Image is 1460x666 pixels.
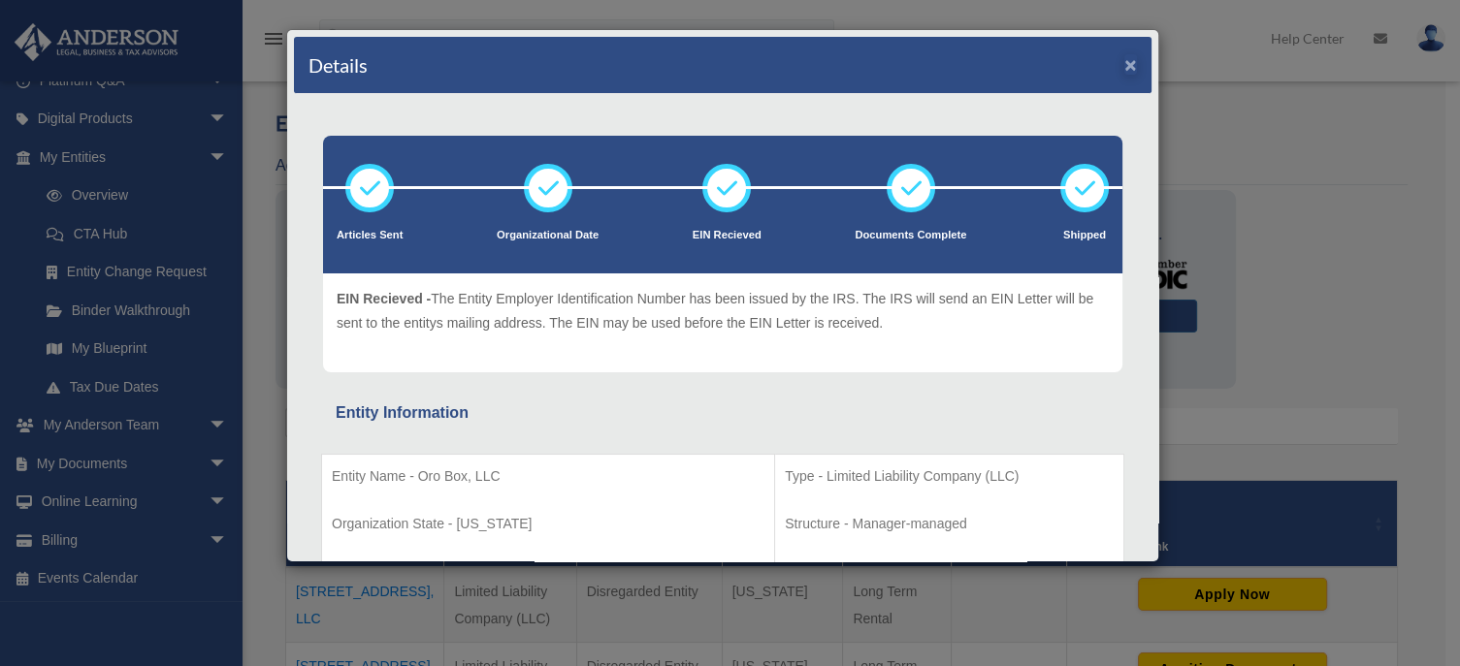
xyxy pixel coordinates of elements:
[337,287,1109,334] p: The Entity Employer Identification Number has been issued by the IRS. The IRS will send an EIN Le...
[1060,226,1109,245] p: Shipped
[497,226,599,245] p: Organizational Date
[855,226,966,245] p: Documents Complete
[693,226,762,245] p: EIN Recieved
[308,51,368,79] h4: Details
[785,464,1114,489] p: Type - Limited Liability Company (LLC)
[336,399,1110,427] div: Entity Information
[337,226,403,245] p: Articles Sent
[332,464,764,489] p: Entity Name - Oro Box, LLC
[1124,54,1137,75] button: ×
[332,512,764,536] p: Organization State - [US_STATE]
[785,559,1114,584] p: Organizational Date - [DATE]
[785,512,1114,536] p: Structure - Manager-managed
[337,291,431,306] span: EIN Recieved -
